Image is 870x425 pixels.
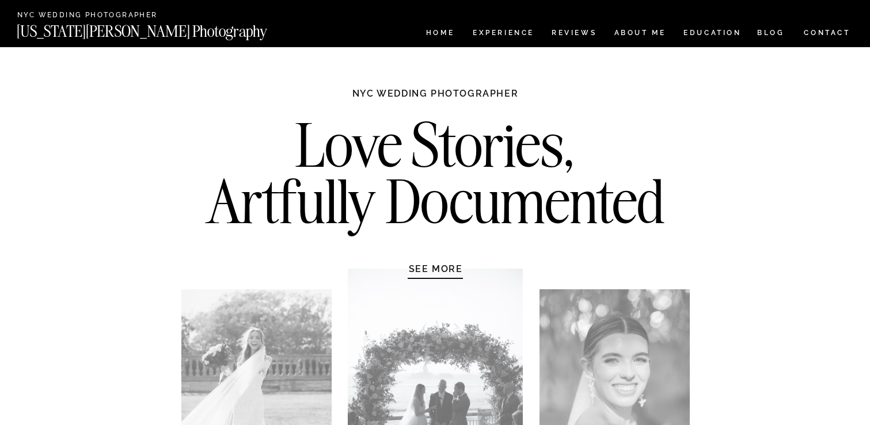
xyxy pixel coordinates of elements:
[424,29,457,39] a: HOME
[803,26,851,39] a: CONTACT
[473,29,533,39] a: Experience
[682,29,743,39] a: EDUCATION
[614,29,666,39] a: ABOUT ME
[552,29,595,39] a: REVIEWS
[17,12,191,20] a: NYC Wedding Photographer
[194,117,677,238] h2: Love Stories, Artfully Documented
[381,263,491,274] a: SEE MORE
[757,29,785,39] a: BLOG
[17,24,306,33] a: [US_STATE][PERSON_NAME] Photography
[328,87,544,110] h1: NYC WEDDING PHOTOGRAPHER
